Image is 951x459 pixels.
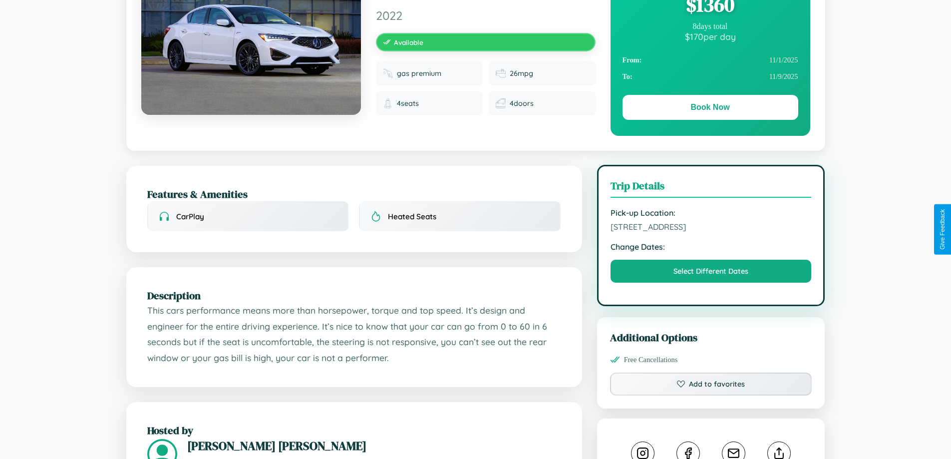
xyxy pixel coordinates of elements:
h2: Features & Amenities [147,187,561,201]
strong: Pick-up Location: [611,208,812,218]
p: This cars performance means more than horsepower, torque and top speed. It’s design and engineer ... [147,303,561,366]
strong: To: [623,72,633,81]
img: Doors [496,98,506,108]
span: Free Cancellations [624,356,678,364]
span: [STREET_ADDRESS] [611,222,812,232]
div: Give Feedback [939,209,946,250]
button: Select Different Dates [611,260,812,283]
h2: Hosted by [147,423,561,438]
h3: Trip Details [611,178,812,198]
strong: Change Dates: [611,242,812,252]
span: 2022 [376,8,596,23]
span: Heated Seats [388,212,436,221]
img: Fuel type [383,68,393,78]
h3: Additional Options [610,330,812,345]
h3: [PERSON_NAME] [PERSON_NAME] [187,438,561,454]
div: 8 days total [623,22,798,31]
h2: Description [147,288,561,303]
button: Book Now [623,95,798,120]
button: Add to favorites [610,373,812,396]
span: CarPlay [176,212,204,221]
div: $ 170 per day [623,31,798,42]
span: 26 mpg [510,69,533,78]
span: Available [394,38,423,46]
span: 4 doors [510,99,534,108]
img: Fuel efficiency [496,68,506,78]
img: Seats [383,98,393,108]
span: 4 seats [397,99,419,108]
div: 11 / 1 / 2025 [623,52,798,68]
strong: From: [623,56,642,64]
span: gas premium [397,69,441,78]
div: 11 / 9 / 2025 [623,68,798,85]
